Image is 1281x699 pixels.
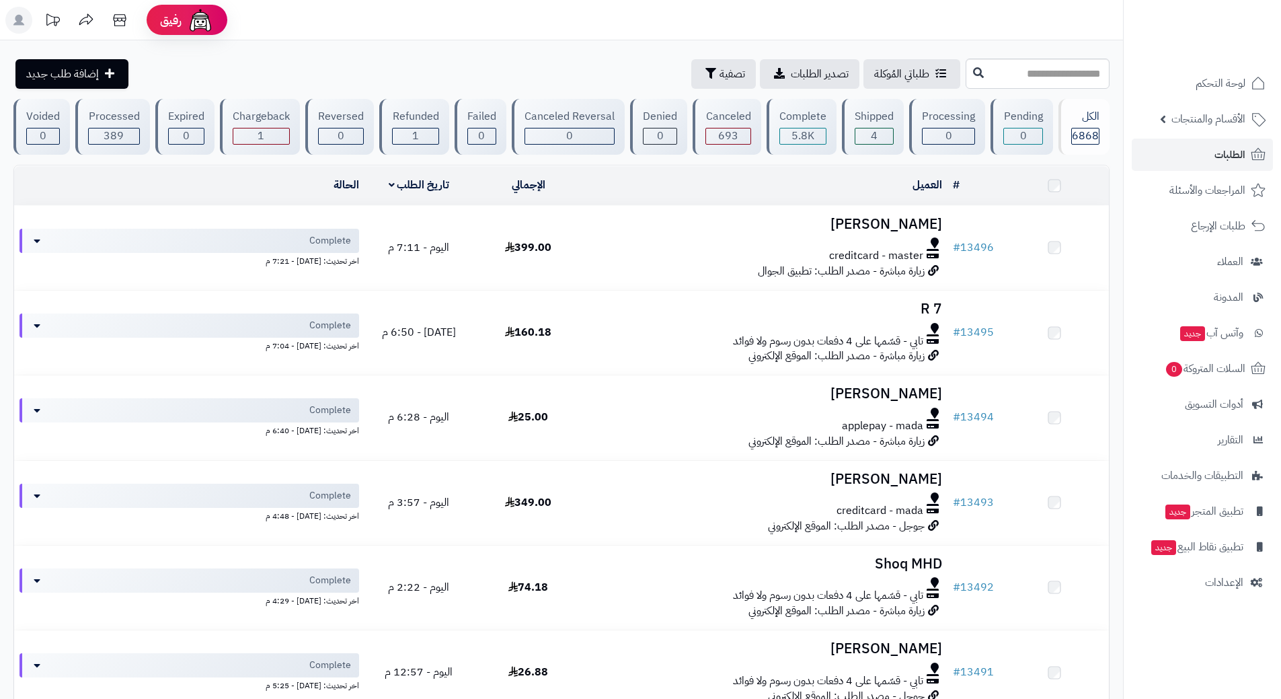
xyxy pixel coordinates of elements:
a: طلبات الإرجاع [1132,210,1273,242]
span: تابي - قسّمها على 4 دفعات بدون رسوم ولا فوائد [733,334,923,349]
a: أدوات التسويق [1132,388,1273,420]
a: Processed 389 [73,99,152,155]
span: اليوم - 2:22 م [388,579,449,595]
h3: [PERSON_NAME] [588,641,942,657]
div: Denied [643,109,677,124]
a: الإجمالي [512,177,545,193]
span: Complete [309,489,351,503]
span: 160.18 [505,324,551,340]
span: 1 [412,128,419,144]
div: 0 [525,128,614,144]
span: اليوم - 3:57 م [388,494,449,511]
span: تطبيق نقاط البيع [1150,538,1243,556]
span: # [953,324,960,340]
div: 0 [169,128,204,144]
span: تطبيق المتجر [1164,502,1243,521]
span: الأقسام والمنتجات [1171,110,1245,128]
h3: Shoq MHD [588,556,942,572]
span: 1 [258,128,264,144]
div: Complete [779,109,826,124]
span: 693 [718,128,738,144]
h3: [PERSON_NAME] [588,386,942,402]
span: 0 [945,128,952,144]
div: اخر تحديث: [DATE] - 5:25 م [20,677,359,692]
span: Complete [309,234,351,248]
div: 0 [644,128,676,144]
h3: [PERSON_NAME] [588,217,942,232]
a: Shipped 4 [839,99,906,155]
a: إضافة طلب جديد [15,59,128,89]
a: Processing 0 [906,99,988,155]
span: لوحة التحكم [1196,74,1245,93]
span: اليوم - 12:57 م [385,664,453,680]
a: #13496 [953,240,994,256]
span: جوجل - مصدر الطلب: الموقع الإلكتروني [768,518,925,534]
a: Voided 0 [11,99,73,155]
a: تطبيق نقاط البيعجديد [1132,531,1273,563]
div: Chargeback [233,109,290,124]
span: # [953,409,960,425]
a: التقارير [1132,424,1273,456]
div: 4 [855,128,893,144]
span: 0 [566,128,573,144]
a: #13493 [953,494,994,511]
div: Refunded [392,109,438,124]
a: تصدير الطلبات [760,59,859,89]
a: الحالة [334,177,359,193]
span: 4 [871,128,878,144]
a: التطبيقات والخدمات [1132,459,1273,492]
span: 0 [40,128,46,144]
a: الطلبات [1132,139,1273,171]
a: Expired 0 [153,99,217,155]
span: زيارة مباشرة - مصدر الطلب: الموقع الإلكتروني [748,433,925,449]
a: Failed 0 [452,99,509,155]
div: 0 [468,128,496,144]
span: 0 [657,128,664,144]
a: الكل6868 [1056,99,1112,155]
span: 0 [478,128,485,144]
span: تصدير الطلبات [791,66,849,82]
span: 399.00 [505,240,551,256]
span: 25.00 [508,409,548,425]
span: 0 [338,128,344,144]
a: السلات المتروكة0 [1132,353,1273,385]
a: #13495 [953,324,994,340]
a: تحديثات المنصة [36,7,69,37]
div: 0 [319,128,363,144]
div: 0 [923,128,974,144]
div: 1 [233,128,289,144]
span: creditcard - master [829,248,923,264]
span: Complete [309,319,351,332]
div: 389 [89,128,139,144]
span: 389 [104,128,124,144]
div: Processed [88,109,139,124]
a: Denied 0 [627,99,690,155]
span: Complete [309,404,351,417]
div: 0 [1004,128,1042,144]
a: # [953,177,960,193]
span: جديد [1180,326,1205,341]
a: تاريخ الطلب [389,177,450,193]
a: Canceled Reversal 0 [509,99,627,155]
a: المدونة [1132,281,1273,314]
span: التطبيقات والخدمات [1161,466,1243,485]
a: Refunded 1 [377,99,451,155]
span: 74.18 [508,579,548,595]
span: السلات المتروكة [1165,359,1245,378]
span: المراجعات والأسئلة [1169,181,1245,200]
span: زيارة مباشرة - مصدر الطلب: الموقع الإلكتروني [748,603,925,619]
span: # [953,664,960,680]
span: creditcard - mada [837,503,923,519]
div: Shipped [855,109,894,124]
span: أدوات التسويق [1185,395,1243,414]
div: 693 [706,128,750,144]
a: #13494 [953,409,994,425]
div: Reversed [318,109,364,124]
a: لوحة التحكم [1132,67,1273,100]
span: المدونة [1214,288,1243,307]
div: Processing [922,109,975,124]
a: #13492 [953,579,994,595]
div: Failed [467,109,496,124]
span: 5.8K [791,128,814,144]
span: 6868 [1072,128,1099,144]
